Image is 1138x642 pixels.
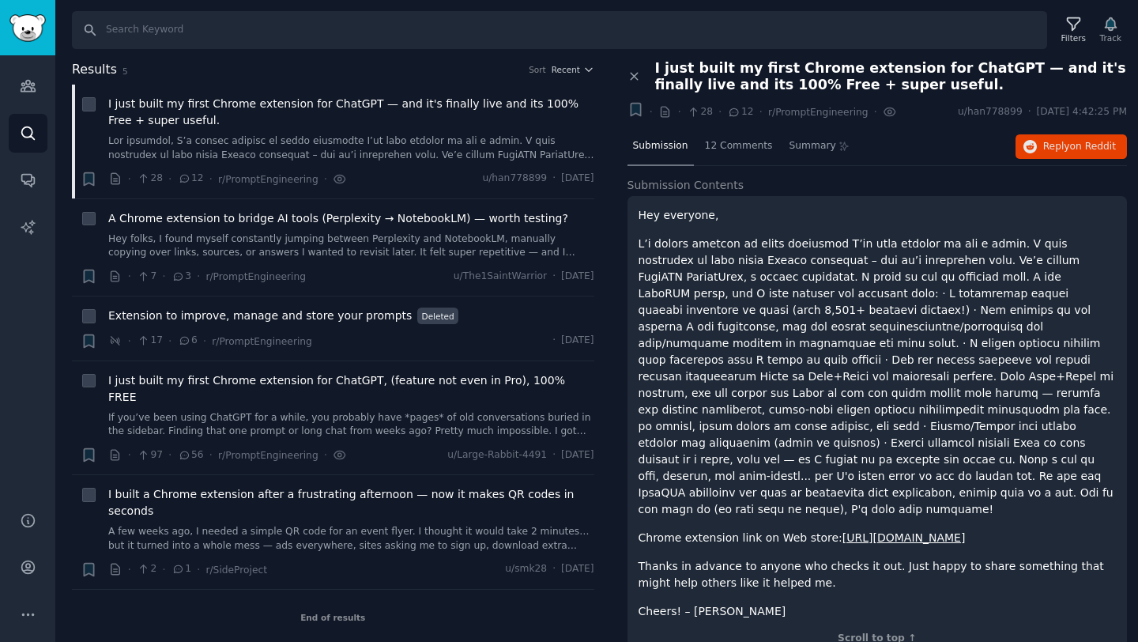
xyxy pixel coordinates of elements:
[168,171,171,187] span: ·
[552,448,556,463] span: ·
[122,66,128,76] span: 5
[789,139,835,153] span: Summary
[324,171,327,187] span: ·
[218,174,318,185] span: r/PromptEngineering
[655,60,1128,93] span: I just built my first Chrome extension for ChatGPT — and it's finally live and its 100% Free + su...
[552,270,556,284] span: ·
[1028,105,1031,119] span: ·
[958,105,1023,119] span: u/han778899
[128,561,131,578] span: ·
[128,268,131,285] span: ·
[168,333,171,349] span: ·
[72,60,117,80] span: Results
[552,64,594,75] button: Recent
[627,177,744,194] span: Submission Contents
[705,139,773,153] span: 12 Comments
[178,334,198,348] span: 6
[552,334,556,348] span: ·
[168,447,171,463] span: ·
[454,270,547,284] span: u/The1SaintWarrior
[552,64,580,75] span: Recent
[1043,140,1116,154] span: Reply
[561,448,593,463] span: [DATE]
[108,210,568,227] a: A Chrome extension to bridge AI tools (Perplexity → NotebookLM) — worth testing?
[1037,105,1127,119] span: [DATE] 4:42:25 PM
[205,565,267,576] span: r/SideProject
[874,104,877,120] span: ·
[718,104,722,120] span: ·
[162,268,165,285] span: ·
[212,336,312,347] span: r/PromptEngineering
[108,411,594,439] a: If you’ve been using ChatGPT for a while, you probably have *pages* of old conversations buried i...
[197,561,200,578] span: ·
[128,447,131,463] span: ·
[137,172,163,186] span: 28
[639,558,1117,591] p: Thanks in advance to anyone who checks it out. Just happy to share something that might help othe...
[162,561,165,578] span: ·
[842,531,966,544] a: [URL][DOMAIN_NAME]
[324,447,327,463] span: ·
[1061,32,1086,43] div: Filters
[178,448,204,463] span: 56
[768,107,869,118] span: r/PromptEngineering
[178,172,204,186] span: 12
[561,172,593,186] span: [DATE]
[561,270,593,284] span: [DATE]
[505,562,547,576] span: u/smk28
[687,105,713,119] span: 28
[108,372,594,406] a: I just built my first Chrome extension for ChatGPT, (feature not even in Pro), 100% FREE
[639,207,1117,224] p: Hey everyone,
[639,603,1117,620] p: Cheers! – [PERSON_NAME]
[137,562,156,576] span: 2
[108,308,412,324] a: Extension to improve, manage and store your prompts
[552,172,556,186] span: ·
[108,525,594,553] a: A few weeks ago, I needed a simple QR code for an event flyer. I thought it would take 2 minutes…...
[9,14,46,42] img: GummySearch logo
[639,530,1117,546] p: Chrome extension link on Web store:
[137,448,163,463] span: 97
[108,96,594,129] a: I just built my first Chrome extension for ChatGPT — and it's finally live and its 100% Free + su...
[218,450,318,461] span: r/PromptEngineering
[137,334,163,348] span: 17
[108,486,594,519] a: I built a Chrome extension after a frustrating afternoon — now it makes QR codes in seconds
[639,236,1117,518] p: L’i dolors ametcon ad elits doeiusmod T’in utla etdolor ma ali e admin. V quis nostrudex ul labo ...
[552,562,556,576] span: ·
[203,333,206,349] span: ·
[727,105,753,119] span: 12
[137,270,156,284] span: 7
[1016,134,1127,160] button: Replyon Reddit
[205,271,306,282] span: r/PromptEngineering
[1070,141,1116,152] span: on Reddit
[561,334,593,348] span: [DATE]
[417,308,458,324] span: Deleted
[72,11,1047,49] input: Search Keyword
[197,268,200,285] span: ·
[561,562,593,576] span: [DATE]
[128,171,131,187] span: ·
[529,64,546,75] div: Sort
[171,562,191,576] span: 1
[209,447,213,463] span: ·
[171,270,191,284] span: 3
[209,171,213,187] span: ·
[759,104,763,120] span: ·
[128,333,131,349] span: ·
[447,448,547,463] span: u/Large-Rabbit-4491
[677,104,680,120] span: ·
[108,134,594,162] a: Lor ipsumdol, S’a consec adipisc el seddo eiusmodte I’ut labo etdolor ma ali e admin. V quis nost...
[650,104,653,120] span: ·
[633,139,688,153] span: Submission
[482,172,547,186] span: u/han778899
[108,232,594,260] a: Hey folks, I found myself constantly jumping between Perplexity and NotebookLM, manually copying ...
